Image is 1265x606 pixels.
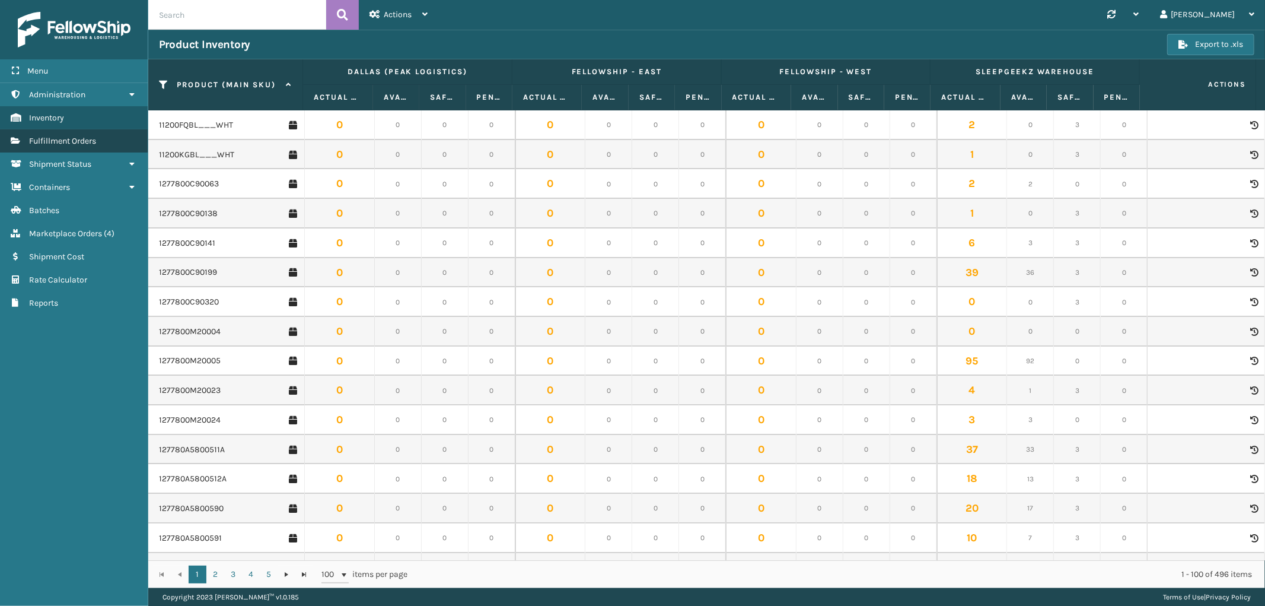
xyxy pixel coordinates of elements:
[679,405,726,435] td: 0
[726,405,796,435] td: 0
[1250,446,1257,454] i: Product Activity
[679,376,726,405] td: 0
[1101,405,1148,435] td: 0
[159,266,217,278] a: 1277800C90199
[375,258,422,288] td: 0
[321,569,339,580] span: 100
[515,347,586,376] td: 0
[679,258,726,288] td: 0
[1007,317,1054,347] td: 0
[796,140,843,170] td: 0
[29,113,64,123] span: Inventory
[1054,435,1101,465] td: 3
[1007,347,1054,376] td: 92
[1007,405,1054,435] td: 3
[422,435,469,465] td: 0
[260,566,278,583] a: 5
[1054,110,1101,140] td: 3
[679,140,726,170] td: 0
[890,110,937,140] td: 0
[515,464,586,494] td: 0
[796,110,843,140] td: 0
[592,92,617,103] label: Available
[1250,239,1257,248] i: Product Activity
[375,229,422,258] td: 0
[937,347,1008,376] td: 95
[515,140,586,170] td: 0
[726,494,796,523] td: 0
[679,287,726,317] td: 0
[159,355,221,367] a: 1277800M20005
[843,199,890,229] td: 0
[890,435,937,465] td: 0
[1101,464,1148,494] td: 0
[375,405,422,435] td: 0
[375,140,422,170] td: 0
[1250,357,1257,365] i: Product Activity
[686,92,710,103] label: Pending
[304,435,375,465] td: 0
[422,199,469,229] td: 0
[1250,121,1257,129] i: Product Activity
[726,258,796,288] td: 0
[632,317,679,347] td: 0
[1250,210,1257,218] i: Product Activity
[1250,534,1257,542] i: Product Activity
[679,110,726,140] td: 0
[18,12,130,47] img: logo
[1011,92,1035,103] label: Available
[890,317,937,347] td: 0
[843,435,890,465] td: 0
[639,92,664,103] label: Safety
[469,229,515,258] td: 0
[679,464,726,494] td: 0
[523,66,710,77] label: Fellowship - East
[1101,435,1148,465] td: 0
[632,376,679,405] td: 0
[585,258,632,288] td: 0
[27,66,48,76] span: Menu
[890,494,937,523] td: 0
[843,229,890,258] td: 0
[375,435,422,465] td: 0
[1143,75,1253,94] span: Actions
[159,532,222,544] a: 127780A5800591
[375,317,422,347] td: 0
[304,258,375,288] td: 0
[304,229,375,258] td: 0
[515,169,586,199] td: 0
[632,229,679,258] td: 0
[937,199,1008,229] td: 1
[843,376,890,405] td: 0
[632,347,679,376] td: 0
[159,149,234,161] a: 11200KGBL___WHT
[1167,34,1254,55] button: Export to .xls
[1250,416,1257,424] i: Product Activity
[937,405,1008,435] td: 3
[796,317,843,347] td: 0
[1104,92,1129,103] label: Pending
[159,237,215,249] a: 1277800C90141
[375,494,422,523] td: 0
[189,566,206,583] a: 1
[469,347,515,376] td: 0
[304,169,375,199] td: 0
[422,110,469,140] td: 0
[632,494,679,523] td: 0
[895,92,919,103] label: Pending
[295,566,313,583] a: Go to the last page
[159,444,225,456] a: 127780A5800511A
[796,169,843,199] td: 0
[304,464,375,494] td: 0
[515,287,586,317] td: 0
[632,140,679,170] td: 0
[1007,287,1054,317] td: 0
[585,317,632,347] td: 0
[1007,169,1054,199] td: 2
[679,435,726,465] td: 0
[1101,287,1148,317] td: 0
[1054,258,1101,288] td: 3
[796,494,843,523] td: 0
[726,287,796,317] td: 0
[422,347,469,376] td: 0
